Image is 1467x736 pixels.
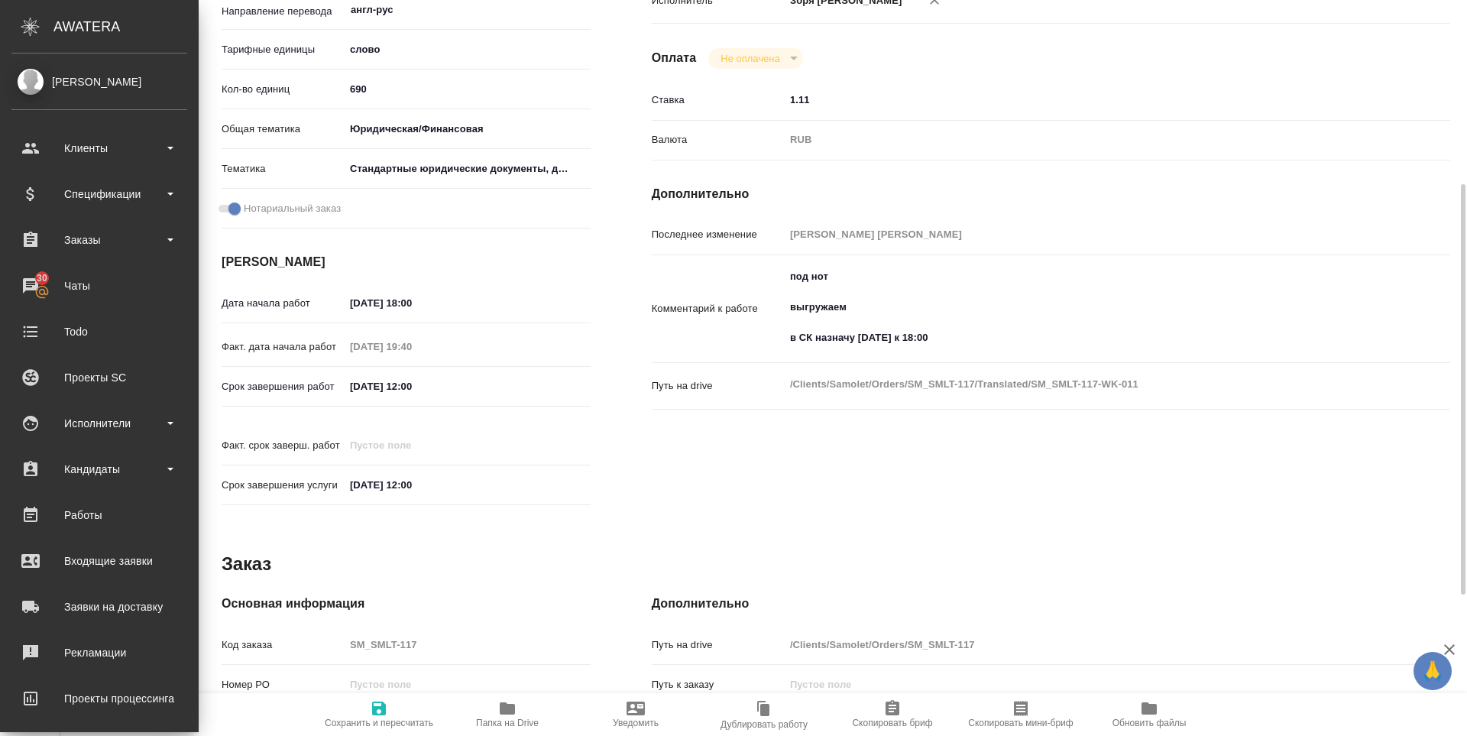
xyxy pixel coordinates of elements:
[345,634,591,656] input: Пустое поле
[11,183,187,206] div: Спецификации
[785,634,1384,656] input: Пустое поле
[721,719,808,730] span: Дублировать работу
[4,588,195,626] a: Заявки на доставку
[222,379,345,394] p: Срок завершения работ
[345,37,591,63] div: слово
[4,313,195,351] a: Todo
[53,11,199,42] div: AWATERA
[28,271,57,286] span: 30
[222,595,591,613] h4: Основная информация
[222,478,345,493] p: Срок завершения услуги
[785,673,1384,695] input: Пустое поле
[4,358,195,397] a: Проекты SC
[244,201,341,216] span: Нотариальный заказ
[652,637,785,653] p: Путь на drive
[222,552,271,576] h2: Заказ
[1112,718,1187,728] span: Обновить файлы
[652,132,785,148] p: Валюта
[852,718,932,728] span: Скопировать бриф
[700,693,828,736] button: Дублировать работу
[968,718,1073,728] span: Скопировать мини-бриф
[716,52,784,65] button: Не оплачена
[1414,652,1452,690] button: 🙏
[11,73,187,90] div: [PERSON_NAME]
[785,127,1384,153] div: RUB
[222,161,345,177] p: Тематика
[785,371,1384,397] textarea: /Clients/Samolet/Orders/SM_SMLT-117/Translated/SM_SMLT-117-WK-011
[11,274,187,297] div: Чаты
[785,223,1384,245] input: Пустое поле
[652,49,697,67] h4: Оплата
[785,89,1384,111] input: ✎ Введи что-нибудь
[345,375,478,397] input: ✎ Введи что-нибудь
[345,336,478,358] input: Пустое поле
[222,296,345,311] p: Дата начала работ
[11,458,187,481] div: Кандидаты
[4,267,195,305] a: 30Чаты
[652,301,785,316] p: Комментарий к работе
[222,339,345,355] p: Факт. дата начала работ
[222,637,345,653] p: Код заказа
[345,156,591,182] div: Стандартные юридические документы, договоры, уставы
[4,634,195,672] a: Рекламации
[11,366,187,389] div: Проекты SC
[11,412,187,435] div: Исполнители
[345,434,478,456] input: Пустое поле
[652,595,1450,613] h4: Дополнительно
[443,693,572,736] button: Папка на Drive
[11,137,187,160] div: Клиенты
[4,496,195,534] a: Работы
[582,8,585,11] button: Open
[476,718,539,728] span: Папка на Drive
[11,687,187,710] div: Проекты процессинга
[708,48,802,69] div: Не оплачена
[222,122,345,137] p: Общая тематика
[613,718,659,728] span: Уведомить
[11,641,187,664] div: Рекламации
[345,474,478,496] input: ✎ Введи что-нибудь
[222,438,345,453] p: Факт. срок заверш. работ
[11,320,187,343] div: Todo
[222,42,345,57] p: Тарифные единицы
[4,542,195,580] a: Входящие заявки
[652,677,785,692] p: Путь к заказу
[222,677,345,692] p: Номер РО
[652,92,785,108] p: Ставка
[11,229,187,251] div: Заказы
[957,693,1085,736] button: Скопировать мини-бриф
[828,693,957,736] button: Скопировать бриф
[345,673,591,695] input: Пустое поле
[345,78,591,100] input: ✎ Введи что-нибудь
[1085,693,1213,736] button: Обновить файлы
[572,693,700,736] button: Уведомить
[325,718,433,728] span: Сохранить и пересчитать
[652,185,1450,203] h4: Дополнительно
[222,253,591,271] h4: [PERSON_NAME]
[345,292,478,314] input: ✎ Введи что-нибудь
[345,116,591,142] div: Юридическая/Финансовая
[652,227,785,242] p: Последнее изменение
[315,693,443,736] button: Сохранить и пересчитать
[11,550,187,572] div: Входящие заявки
[652,378,785,394] p: Путь на drive
[222,82,345,97] p: Кол-во единиц
[1420,655,1446,687] span: 🙏
[11,504,187,527] div: Работы
[222,4,345,19] p: Направление перевода
[785,264,1384,351] textarea: под нот выгружаем в СК назначу [DATE] к 18:00
[4,679,195,718] a: Проекты процессинга
[11,595,187,618] div: Заявки на доставку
